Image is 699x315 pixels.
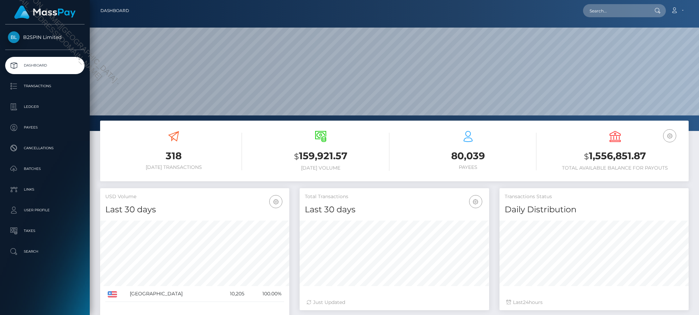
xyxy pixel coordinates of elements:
[217,286,247,302] td: 10,205
[294,152,299,161] small: $
[506,299,682,306] div: Last hours
[5,98,85,115] a: Ledger
[305,204,484,216] h4: Last 30 days
[583,4,648,17] input: Search...
[307,299,482,306] div: Just Updated
[584,152,589,161] small: $
[8,184,82,195] p: Links
[5,160,85,177] a: Batches
[8,122,82,133] p: Payees
[8,205,82,215] p: User Profile
[127,286,217,302] td: [GEOGRAPHIC_DATA]
[247,286,284,302] td: 100.00%
[5,78,85,95] a: Transactions
[8,164,82,174] p: Batches
[5,222,85,240] a: Taxes
[100,3,129,18] a: Dashboard
[14,6,76,19] img: MassPay Logo
[505,204,683,216] h4: Daily Distribution
[252,165,389,171] h6: [DATE] Volume
[5,140,85,157] a: Cancellations
[547,149,683,163] h3: 1,556,851.87
[5,243,85,260] a: Search
[8,246,82,257] p: Search
[105,164,242,170] h6: [DATE] Transactions
[105,204,284,216] h4: Last 30 days
[8,81,82,91] p: Transactions
[5,202,85,219] a: User Profile
[547,165,683,171] h6: Total Available Balance for Payouts
[8,226,82,236] p: Taxes
[305,193,484,200] h5: Total Transactions
[5,57,85,74] a: Dashboard
[523,299,529,305] span: 24
[5,34,85,40] span: B2SPIN Limited
[5,181,85,198] a: Links
[505,193,683,200] h5: Transactions Status
[105,193,284,200] h5: USD Volume
[8,31,20,43] img: B2SPIN Limited
[5,119,85,136] a: Payees
[8,143,82,153] p: Cancellations
[8,60,82,71] p: Dashboard
[400,149,536,163] h3: 80,039
[108,291,117,297] img: US.png
[8,102,82,112] p: Ledger
[105,149,242,163] h3: 318
[400,164,536,170] h6: Payees
[252,149,389,163] h3: 159,921.57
